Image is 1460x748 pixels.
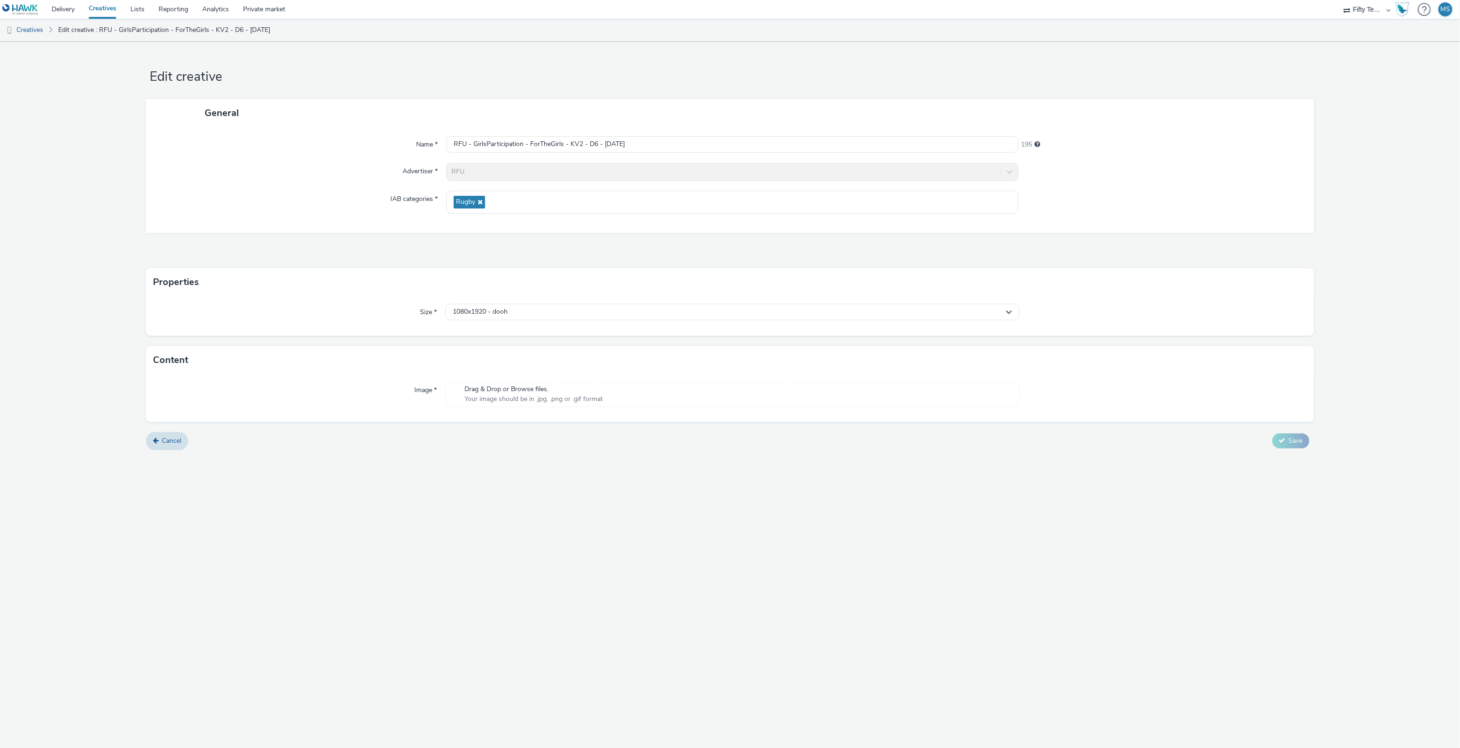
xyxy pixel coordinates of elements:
span: Your image should be in .jpg, .png or .gif format [464,394,603,404]
div: MS [1441,2,1451,16]
div: Maximum 255 characters [1034,140,1040,149]
button: Save [1272,433,1309,448]
span: Cancel [162,436,181,445]
h3: Properties [153,275,199,289]
a: Edit creative : RFU - GirlsParticipation - ForTheGirls - KV2 - D6 - [DATE] [53,19,275,41]
span: General [205,107,239,119]
a: Hawk Academy [1395,2,1413,17]
h3: Content [153,353,188,367]
img: dooh [5,26,14,35]
span: Save [1289,436,1303,445]
label: IAB categories * [387,191,441,204]
img: undefined Logo [2,4,38,15]
span: 1080x1920 - dooh [453,308,508,316]
label: Advertiser * [399,163,441,176]
span: Drag & Drop or Browse files. [464,385,603,394]
input: Name [446,136,1019,153]
img: Hawk Academy [1395,2,1409,17]
span: 195 [1021,140,1032,149]
a: Cancel [146,432,188,450]
span: Rugby [456,198,475,206]
h1: Edit creative [146,68,1314,86]
label: Size * [416,304,441,317]
label: Name * [412,136,441,149]
label: Image * [411,382,441,395]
